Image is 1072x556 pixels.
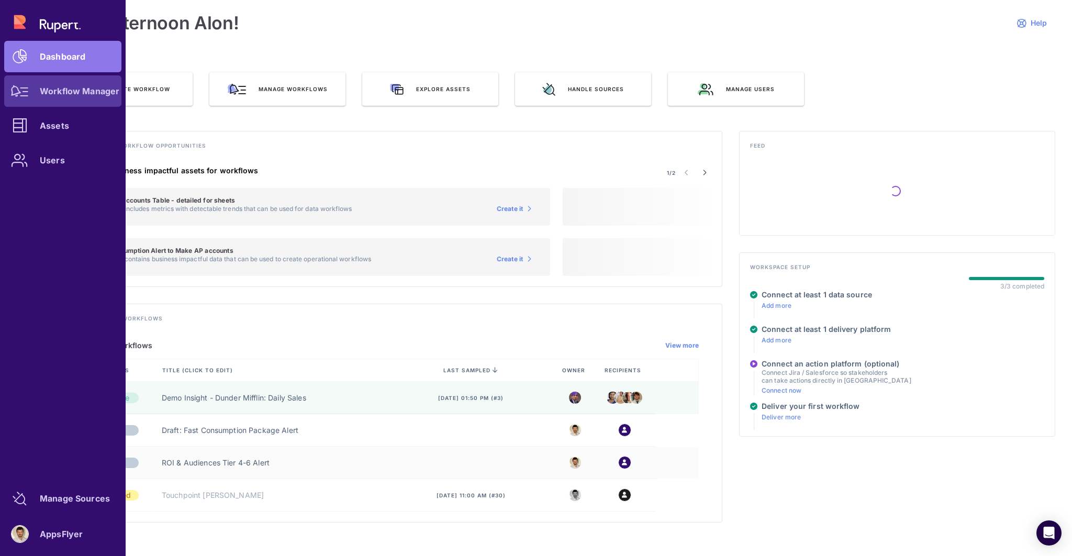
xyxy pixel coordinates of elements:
span: Handle sources [568,85,624,93]
a: Touchpoint [PERSON_NAME] [162,490,264,501]
h4: Workspace setup [750,263,1044,277]
span: Explore assets [416,85,471,93]
span: Manage users [726,85,775,93]
h3: QUICK ACTIONS [57,59,1055,72]
span: [DATE] 11:00 am (#30) [437,492,506,499]
h4: Connect at least 1 delivery platform [762,325,891,334]
img: michael.jpeg [569,392,581,404]
div: Assets [40,123,69,129]
span: Help [1031,18,1047,28]
p: Connect Jira / Salesforce so stakeholders can take actions directly in [GEOGRAPHIC_DATA] [762,369,911,384]
h4: Suggested business impactful assets for workflows [68,166,550,175]
div: AppsFlyer [40,531,83,537]
img: account-photo [12,526,28,542]
div: Manage Sources [40,495,110,502]
a: Users [4,144,121,176]
span: Create it [497,255,523,263]
h5: Fast Consumption Alert to Make AP accounts [93,247,371,255]
div: Open Intercom Messenger [1036,520,1062,546]
a: Deliver more [762,413,801,421]
img: kevin.jpeg [622,392,634,403]
span: Create it [497,205,523,213]
span: Recipients [605,366,643,374]
span: Manage workflows [259,85,328,93]
img: 7530139536612_24487aea9d702d60db16_32.png [569,424,581,436]
div: 3/3 completed [1000,282,1044,290]
span: Create Workflow [108,85,170,93]
img: jim.jpeg [630,392,642,404]
h1: Good afternoon Alon! [57,13,239,34]
h4: Deliver your first workflow [762,402,859,411]
a: Add more [762,336,791,344]
h4: Connect at least 1 data source [762,290,872,299]
a: ROI & Audiences Tier 4-6 Alert [162,458,270,468]
span: 1/2 [667,169,676,176]
h4: Track existing workflows [68,315,711,328]
a: Workflow Manager [4,75,121,107]
a: View more [665,341,699,350]
img: kelly.png [607,389,619,406]
div: Users [40,157,65,163]
h4: Feed [750,142,1044,155]
a: Assets [4,110,121,141]
a: Manage Sources [4,483,121,514]
span: last sampled [443,367,490,373]
a: Connect now [762,386,801,394]
div: Workflow Manager [40,88,119,94]
span: Title (click to edit) [162,366,235,374]
span: Owner [562,366,587,374]
a: Demo Insight - Dunder Mifflin: Daily Sales [162,393,306,403]
a: Draft: Fast Consumption Package Alert [162,425,298,436]
img: stanley.jpeg [615,390,627,406]
img: 7530139536612_24487aea9d702d60db16_32.png [569,489,581,501]
h4: Discover new workflow opportunities [68,142,711,155]
h4: Connect an action platform (optional) [762,359,911,369]
img: 7530139536612_24487aea9d702d60db16_32.png [569,457,581,469]
a: Add more [762,302,791,309]
p: This asset contains business impactful data that can be used to create operational workflows [93,255,371,263]
span: [DATE] 01:50 pm (#3) [438,394,504,402]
